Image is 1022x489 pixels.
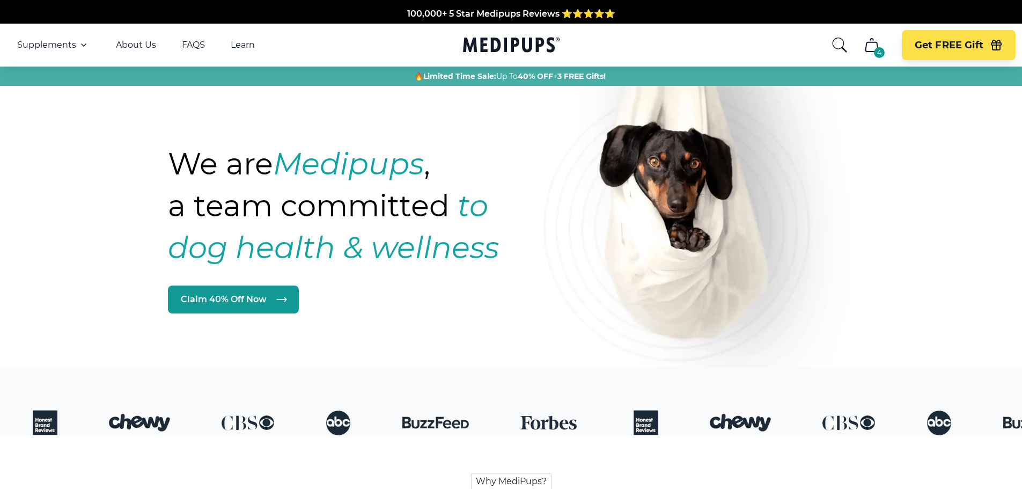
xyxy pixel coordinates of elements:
[182,40,205,50] a: FAQS
[17,39,90,52] button: Supplements
[543,14,865,408] img: Natural dog supplements for joint and coat health
[116,40,156,50] a: About Us
[874,47,885,58] div: 4
[231,40,255,50] a: Learn
[902,30,1016,60] button: Get FREE Gift
[915,39,983,52] span: Get FREE Gift
[414,71,606,82] span: 🔥 Up To +
[333,20,689,30] span: Made In The [GEOGRAPHIC_DATA] from domestic & globally sourced ingredients
[273,145,424,182] strong: Medipups
[17,40,76,50] span: Supplements
[407,7,615,17] span: 100,000+ 5 Star Medipups Reviews ⭐️⭐️⭐️⭐️⭐️
[859,32,885,58] button: cart
[168,286,299,313] a: Claim 40% Off Now
[463,35,560,57] a: Medipups
[168,143,561,268] h1: We are , a team committed
[831,37,848,54] button: search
